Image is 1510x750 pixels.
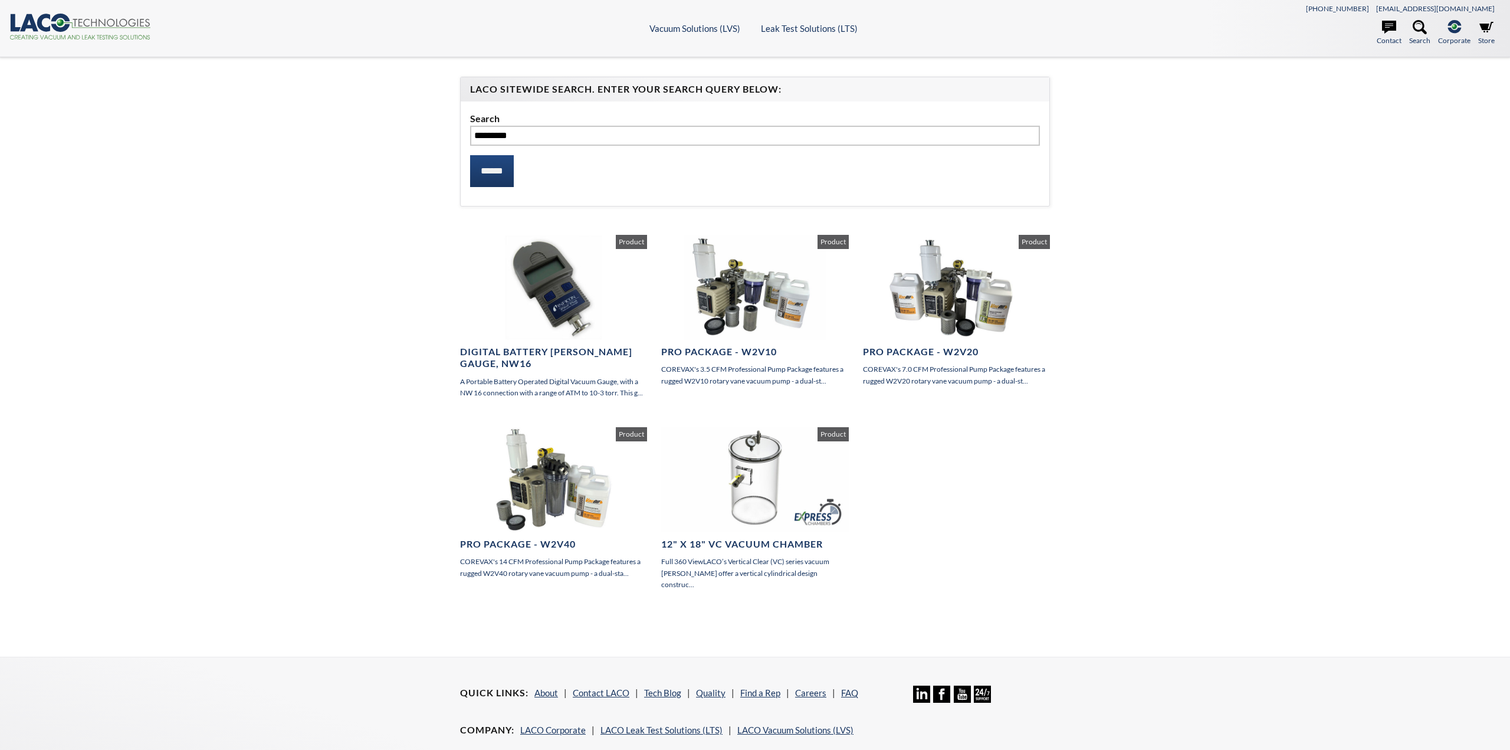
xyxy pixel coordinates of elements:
[649,23,740,34] a: Vacuum Solutions (LVS)
[460,427,647,579] a: Pro Package - W2V40 COREVAX's 14 CFM Professional Pump Package features a rugged W2V40 rotary van...
[460,235,647,399] a: Digital Battery [PERSON_NAME] Gauge, NW16 A Portable Battery Operated Digital Vacuum Gauge, with ...
[520,725,586,735] a: LACO Corporate
[1019,235,1050,249] span: Product
[1438,35,1470,46] span: Corporate
[761,23,858,34] a: Leak Test Solutions (LTS)
[616,427,647,441] span: Product
[974,694,991,705] a: 24/7 Support
[1478,20,1495,46] a: Store
[818,235,849,249] span: Product
[534,687,558,698] a: About
[863,235,1050,387] a: Pro Package - W2V20 COREVAX's 7.0 CFM Professional Pump Package features a rugged W2V20 rotary va...
[460,538,647,551] h4: Pro Package - W2V40
[737,725,854,735] a: LACO Vacuum Solutions (LVS)
[661,538,848,551] h4: 12" X 18" VC Vacuum Chamber
[616,235,647,249] span: Product
[460,724,514,736] h4: Company
[696,687,726,698] a: Quality
[974,686,991,703] img: 24/7 Support Icon
[460,346,647,371] h4: Digital Battery [PERSON_NAME] Gauge, NW16
[460,376,647,398] p: A Portable Battery Operated Digital Vacuum Gauge, with a NW 16 connection with a range of ATM to ...
[644,687,681,698] a: Tech Blog
[1306,4,1369,13] a: [PHONE_NUMBER]
[1376,4,1495,13] a: [EMAIL_ADDRESS][DOMAIN_NAME]
[661,556,848,590] p: Full 360 ViewLACO’s Vertical Clear (VC) series vacuum [PERSON_NAME] offer a vertical cylindrical ...
[661,427,848,590] a: 12" X 18" VC Vacuum Chamber Full 360 ViewLACO’s Vertical Clear (VC) series vacuum [PERSON_NAME] o...
[661,235,848,387] a: Pro Package - W2V10 COREVAX's 3.5 CFM Professional Pump Package features a rugged W2V10 rotary va...
[818,427,849,441] span: Product
[795,687,826,698] a: Careers
[740,687,780,698] a: Find a Rep
[460,556,647,578] p: COREVAX's 14 CFM Professional Pump Package features a rugged W2V40 rotary vane vacuum pump - a du...
[1377,20,1401,46] a: Contact
[460,687,528,699] h4: Quick Links
[661,346,848,358] h4: Pro Package - W2V10
[863,346,1050,358] h4: Pro Package - W2V20
[573,687,629,698] a: Contact LACO
[470,111,1040,126] label: Search
[470,83,1040,96] h4: LACO Sitewide Search. Enter your Search Query Below:
[841,687,858,698] a: FAQ
[661,363,848,386] p: COREVAX's 3.5 CFM Professional Pump Package features a rugged W2V10 rotary vane vacuum pump - a d...
[600,725,723,735] a: LACO Leak Test Solutions (LTS)
[863,363,1050,386] p: COREVAX's 7.0 CFM Professional Pump Package features a rugged W2V20 rotary vane vacuum pump - a d...
[1409,20,1430,46] a: Search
